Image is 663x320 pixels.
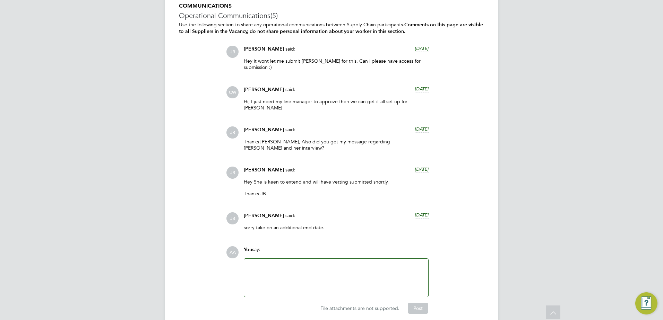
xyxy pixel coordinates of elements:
[285,46,295,52] span: said:
[244,246,429,258] div: say:
[179,2,484,10] h5: COMMUNICATIONS
[226,126,239,139] span: JB
[244,98,429,111] p: Hi, I just need my line manager to approve then we can get it all set up for [PERSON_NAME]
[415,166,429,172] span: [DATE]
[285,167,295,173] span: said:
[226,167,239,179] span: JB
[226,86,239,98] span: CW
[244,46,284,52] span: [PERSON_NAME]
[635,292,657,314] button: Engage Resource Center
[244,87,284,92] span: [PERSON_NAME]
[244,247,252,252] span: You
[179,11,484,20] h3: Operational Communications
[244,224,429,231] p: sorry take on an additional end date.
[244,127,284,133] span: [PERSON_NAME]
[244,58,429,70] p: Hey it wont let me submit [PERSON_NAME] for this. Can i please have access for submission :)
[244,139,429,151] p: Thanks [PERSON_NAME], Also did you get my message regarding [PERSON_NAME] and her interview?
[285,212,295,219] span: said:
[285,86,295,92] span: said:
[226,246,239,258] span: AA
[244,213,284,219] span: [PERSON_NAME]
[415,126,429,132] span: [DATE]
[226,212,239,224] span: JB
[408,303,428,314] button: Post
[415,45,429,51] span: [DATE]
[285,126,295,133] span: said:
[320,305,399,311] span: File attachments are not supported.
[270,11,278,20] span: (5)
[415,86,429,92] span: [DATE]
[244,179,429,185] p: Hey She is keen to extend and will have vetting submitted shortly.
[415,212,429,218] span: [DATE]
[179,21,484,35] p: Use the following section to share any operational communications between Supply Chain participants.
[244,167,284,173] span: [PERSON_NAME]
[226,46,239,58] span: JB
[244,190,429,197] p: Thanks JB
